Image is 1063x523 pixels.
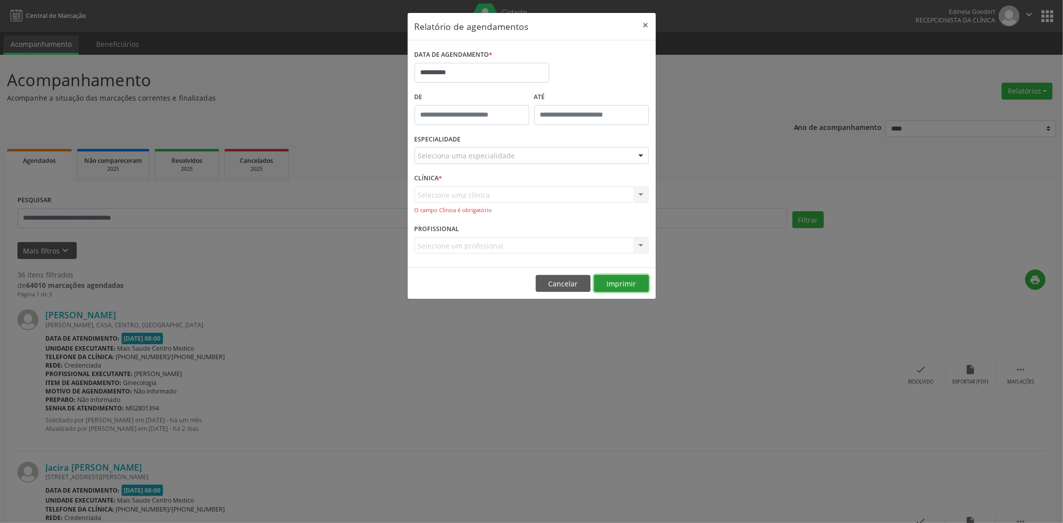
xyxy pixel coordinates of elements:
span: Seleciona uma especialidade [418,150,515,161]
button: Imprimir [594,275,649,292]
label: ESPECIALIDADE [415,132,461,147]
div: O campo Clínica é obrigatório [415,206,649,215]
label: De [415,90,529,105]
h5: Relatório de agendamentos [415,20,529,33]
label: PROFISSIONAL [415,222,459,237]
label: DATA DE AGENDAMENTO [415,47,493,63]
label: ATÉ [534,90,649,105]
button: Close [636,13,656,37]
label: CLÍNICA [415,171,443,186]
button: Cancelar [536,275,591,292]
